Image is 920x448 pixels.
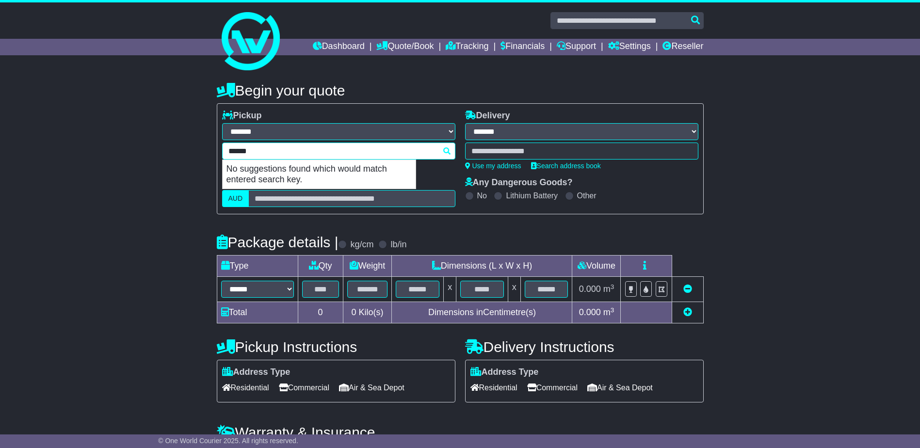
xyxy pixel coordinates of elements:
[217,256,298,277] td: Type
[279,380,329,395] span: Commercial
[222,367,291,378] label: Address Type
[527,380,578,395] span: Commercial
[465,111,510,121] label: Delivery
[343,302,392,323] td: Kilo(s)
[392,302,572,323] td: Dimensions in Centimetre(s)
[217,302,298,323] td: Total
[572,256,621,277] td: Volume
[603,284,614,294] span: m
[465,162,521,170] a: Use my address
[662,39,703,55] a: Reseller
[470,380,517,395] span: Residential
[390,240,406,250] label: lb/in
[158,437,298,445] span: © One World Courier 2025. All rights reserved.
[222,143,455,160] typeahead: Please provide city
[350,240,373,250] label: kg/cm
[579,284,601,294] span: 0.000
[557,39,596,55] a: Support
[500,39,545,55] a: Financials
[444,277,456,302] td: x
[446,39,488,55] a: Tracking
[217,82,704,98] h4: Begin your quote
[222,111,262,121] label: Pickup
[222,190,249,207] label: AUD
[217,339,455,355] h4: Pickup Instructions
[603,307,614,317] span: m
[608,39,651,55] a: Settings
[465,177,573,188] label: Any Dangerous Goods?
[222,380,269,395] span: Residential
[465,339,704,355] h4: Delivery Instructions
[223,160,416,189] p: No suggestions found which would match entered search key.
[313,39,365,55] a: Dashboard
[470,367,539,378] label: Address Type
[587,380,653,395] span: Air & Sea Depot
[298,302,343,323] td: 0
[477,191,487,200] label: No
[579,307,601,317] span: 0.000
[531,162,601,170] a: Search address book
[577,191,597,200] label: Other
[683,307,692,317] a: Add new item
[343,256,392,277] td: Weight
[506,191,558,200] label: Lithium Battery
[217,234,339,250] h4: Package details |
[217,424,704,440] h4: Warranty & Insurance
[508,277,520,302] td: x
[683,284,692,294] a: Remove this item
[392,256,572,277] td: Dimensions (L x W x H)
[351,307,356,317] span: 0
[376,39,434,55] a: Quote/Book
[611,283,614,290] sup: 3
[339,380,404,395] span: Air & Sea Depot
[298,256,343,277] td: Qty
[611,306,614,314] sup: 3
